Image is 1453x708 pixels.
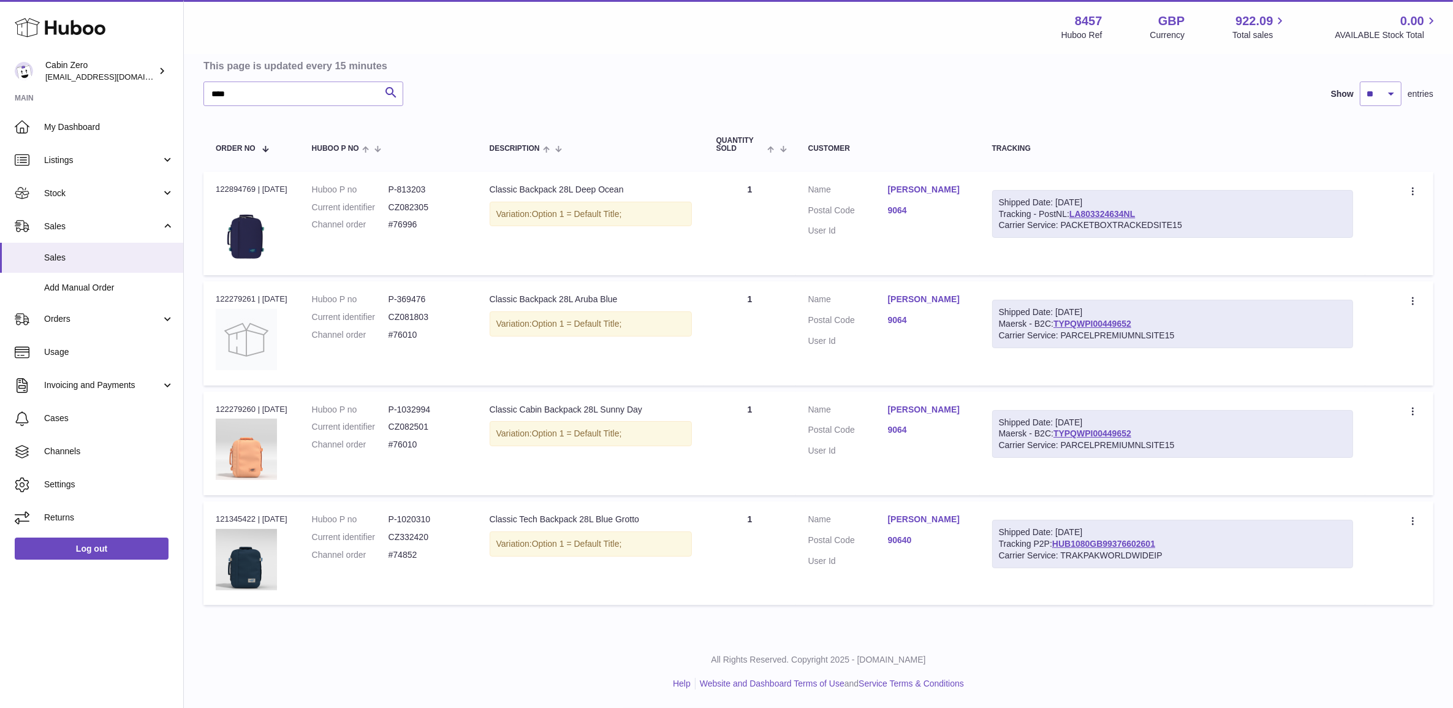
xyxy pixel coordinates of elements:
div: Cabin Zero [45,59,156,83]
dd: CZ082305 [389,202,465,213]
dt: Huboo P no [312,294,389,305]
dt: User Id [808,335,888,347]
dd: CZ081803 [389,311,465,323]
strong: GBP [1158,13,1185,29]
dt: Postal Code [808,535,888,549]
a: TYPQWPI00449652 [1053,428,1131,438]
dd: CZ082501 [389,421,465,433]
div: Variation: [490,202,692,227]
div: Tracking [992,145,1353,153]
td: 1 [704,501,796,605]
dt: Channel order [312,219,389,230]
div: Maersk - B2C: [992,410,1353,459]
dd: CZ332420 [389,531,465,543]
dt: Postal Code [808,314,888,329]
dt: User Id [808,225,888,237]
dt: Postal Code [808,205,888,219]
div: 122894769 | [DATE] [216,184,287,195]
span: Option 1 = Default Title; [532,319,622,329]
a: TYPQWPI00449652 [1053,319,1131,329]
img: DEEP_OCEAN_28L.png [216,199,277,260]
a: 90640 [888,535,968,546]
td: 1 [704,172,796,275]
div: Classic Tech Backpack 28L Blue Grotto [490,514,692,525]
dt: Huboo P no [312,184,389,196]
dt: Postal Code [808,424,888,439]
dd: P-1032994 [389,404,465,416]
div: Tracking - PostNL: [992,190,1353,238]
span: Huboo P no [312,145,359,153]
p: All Rights Reserved. Copyright 2025 - [DOMAIN_NAME] [194,654,1443,666]
dt: User Id [808,445,888,457]
span: Returns [44,512,174,523]
dd: #76010 [389,439,465,451]
dt: Current identifier [312,311,389,323]
span: [EMAIL_ADDRESS][DOMAIN_NAME] [45,72,180,82]
dt: Current identifier [312,531,389,543]
a: HUB1080GB99376602601 [1052,539,1155,549]
img: CLASSIC-28L-SUNNY-DAY-FRONT.jpg [216,419,277,480]
span: Settings [44,479,174,490]
span: Usage [44,346,174,358]
a: 9064 [888,205,968,216]
span: entries [1408,88,1433,100]
dd: #76996 [389,219,465,230]
span: Option 1 = Default Title; [532,428,622,438]
dd: P-1020310 [389,514,465,525]
span: Invoicing and Payments [44,379,161,391]
a: Service Terms & Conditions [859,679,964,688]
div: Classic Backpack 28L Deep Ocean [490,184,692,196]
a: [PERSON_NAME] [888,404,968,416]
span: Description [490,145,540,153]
div: Carrier Service: TRAKPAKWORLDWIDEIP [999,550,1346,561]
dt: Huboo P no [312,404,389,416]
div: Customer [808,145,968,153]
div: 122279260 | [DATE] [216,404,287,415]
dd: P-369476 [389,294,465,305]
img: internalAdmin-8457@internal.huboo.com [15,62,33,80]
span: Total sales [1232,29,1287,41]
div: Shipped Date: [DATE] [999,417,1346,428]
h3: This page is updated every 15 minutes [203,59,1430,72]
a: Log out [15,538,169,560]
div: Carrier Service: PARCELPREMIUMNLSITE15 [999,440,1346,451]
dt: Current identifier [312,421,389,433]
div: Classic Cabin Backpack 28L Sunny Day [490,404,692,416]
span: Stock [44,188,161,199]
span: Sales [44,252,174,264]
span: My Dashboard [44,121,174,133]
span: Orders [44,313,161,325]
div: Classic Backpack 28L Aruba Blue [490,294,692,305]
span: Sales [44,221,161,232]
dt: Current identifier [312,202,389,213]
dd: #74852 [389,549,465,561]
span: Cases [44,413,174,424]
a: Help [673,679,691,688]
li: and [696,678,964,690]
span: Channels [44,446,174,457]
span: Quantity Sold [716,137,765,153]
div: Shipped Date: [DATE] [999,527,1346,538]
div: Variation: [490,421,692,446]
dt: Channel order [312,329,389,341]
div: 122279261 | [DATE] [216,294,287,305]
a: [PERSON_NAME] [888,514,968,525]
dd: P-813203 [389,184,465,196]
span: Option 1 = Default Title; [532,209,622,219]
a: 0.00 AVAILABLE Stock Total [1335,13,1438,41]
a: 922.09 Total sales [1232,13,1287,41]
div: 121345422 | [DATE] [216,514,287,525]
span: AVAILABLE Stock Total [1335,29,1438,41]
div: Carrier Service: PACKETBOXTRACKEDSITE15 [999,219,1346,231]
img: no-photo.jpg [216,309,277,370]
div: Currency [1150,29,1185,41]
strong: 8457 [1075,13,1102,29]
div: Tracking P2P: [992,520,1353,568]
div: Carrier Service: PARCELPREMIUMNLSITE15 [999,330,1346,341]
div: Huboo Ref [1061,29,1102,41]
div: Shipped Date: [DATE] [999,306,1346,318]
a: [PERSON_NAME] [888,294,968,305]
dt: Channel order [312,439,389,451]
dt: Name [808,294,888,308]
div: Shipped Date: [DATE] [999,197,1346,208]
